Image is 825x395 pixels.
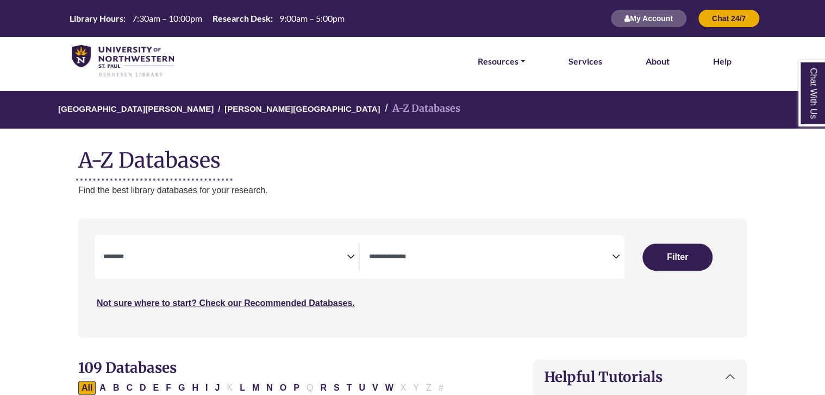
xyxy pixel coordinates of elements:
[478,54,525,68] a: Resources
[382,381,397,395] button: Filter Results W
[78,183,747,197] p: Find the best library databases for your research.
[132,13,202,23] span: 7:30am – 10:00pm
[65,12,349,25] a: Hours Today
[698,9,760,28] button: Chat 24/7
[224,103,380,113] a: [PERSON_NAME][GEOGRAPHIC_DATA]
[78,381,96,395] button: All
[72,45,174,78] img: library_home
[279,13,345,23] span: 9:00am – 5:00pm
[290,381,303,395] button: Filter Results P
[78,383,448,392] div: Alpha-list to filter by first letter of database name
[189,381,202,395] button: Filter Results H
[78,91,747,129] nav: breadcrumb
[123,381,136,395] button: Filter Results C
[97,298,355,308] a: Not sure where to start? Check our Recommended Databases.
[355,381,368,395] button: Filter Results U
[110,381,123,395] button: Filter Results B
[368,253,612,262] textarea: Search
[380,101,460,117] li: A-Z Databases
[208,12,273,24] th: Research Desk:
[263,381,276,395] button: Filter Results N
[642,244,712,271] button: Submit for Search Results
[150,381,162,395] button: Filter Results E
[277,381,290,395] button: Filter Results O
[136,381,149,395] button: Filter Results D
[58,103,214,113] a: [GEOGRAPHIC_DATA][PERSON_NAME]
[202,381,211,395] button: Filter Results I
[568,54,602,68] a: Services
[610,14,687,23] a: My Account
[317,381,330,395] button: Filter Results R
[533,360,746,394] button: Helpful Tutorials
[103,253,347,262] textarea: Search
[369,381,382,395] button: Filter Results V
[610,9,687,28] button: My Account
[65,12,126,24] th: Library Hours:
[646,54,670,68] a: About
[78,359,177,377] span: 109 Databases
[78,219,747,337] nav: Search filters
[65,12,349,23] table: Hours Today
[162,381,174,395] button: Filter Results F
[211,381,223,395] button: Filter Results J
[330,381,343,395] button: Filter Results S
[698,14,760,23] a: Chat 24/7
[713,54,732,68] a: Help
[236,381,248,395] button: Filter Results L
[175,381,188,395] button: Filter Results G
[96,381,109,395] button: Filter Results A
[343,381,355,395] button: Filter Results T
[249,381,262,395] button: Filter Results M
[78,139,747,173] h1: A-Z Databases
